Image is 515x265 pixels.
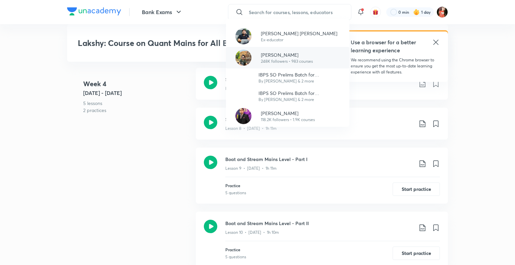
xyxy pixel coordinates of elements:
[226,105,349,127] a: Avatar[PERSON_NAME]118.2K followers • 1.9K courses
[226,47,349,68] a: Avatar[PERSON_NAME]248K followers • 983 courses
[259,71,344,78] p: IBPS SO Prelims Batch for [PERSON_NAME]
[259,90,344,97] p: IBPS SO Prelims Batch for [PERSON_NAME]
[259,97,344,103] p: By [PERSON_NAME] & 2 more
[235,50,251,66] img: Avatar
[261,58,313,64] p: 248K followers • 983 courses
[261,117,315,123] p: 118.2K followers • 1.9K courses
[261,110,315,117] p: [PERSON_NAME]
[226,68,349,87] a: IBPS SO Prelims Batch for [PERSON_NAME]By [PERSON_NAME] & 2 more
[259,78,344,84] p: By [PERSON_NAME] & 2 more
[235,108,251,124] img: Avatar
[261,30,337,37] p: [PERSON_NAME] [PERSON_NAME]
[226,87,349,105] a: IBPS SO Prelims Batch for [PERSON_NAME]By [PERSON_NAME] & 2 more
[261,37,337,43] p: Ex-educator
[226,25,349,47] a: Avatar[PERSON_NAME] [PERSON_NAME]Ex-educator
[235,28,251,44] img: Avatar
[261,51,313,58] p: [PERSON_NAME]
